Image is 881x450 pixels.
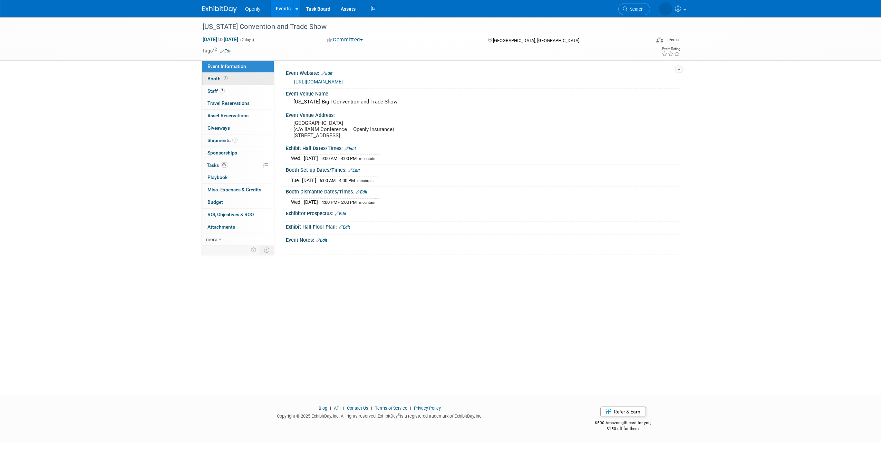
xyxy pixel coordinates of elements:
[325,36,366,43] button: Committed
[207,63,246,69] span: Event Information
[202,221,274,233] a: Attachments
[609,36,680,46] div: Event Format
[286,165,679,174] div: Booth Set-up Dates/Times:
[202,196,274,208] a: Budget
[207,187,261,192] span: Misc. Expenses & Credits
[568,426,679,432] div: $150 off for them.
[207,113,249,118] span: Asset Reservations
[200,21,640,33] div: [US_STATE] Convention and Trade Show
[207,150,237,156] span: Sponsorships
[661,47,680,51] div: Event Rating
[321,200,357,205] span: 4:00 PM - 5:00 PM
[321,156,357,161] span: 9:00 AM - 4:00 PM
[206,237,217,242] span: more
[659,2,672,16] img: Byron Roberts
[291,97,674,107] div: [US_STATE] Big I Convention and Trade Show
[628,7,643,12] span: Search
[341,406,346,411] span: |
[202,159,274,171] a: Tasks0%
[240,38,254,42] span: (2 days)
[286,110,679,119] div: Event Venue Address:
[207,125,230,131] span: Giveaways
[207,100,250,106] span: Travel Reservations
[232,138,238,143] span: 1
[202,36,239,42] span: [DATE] [DATE]
[202,60,274,72] a: Event Information
[345,146,356,151] a: Edit
[202,110,274,122] a: Asset Reservations
[221,162,228,168] span: 0%
[320,178,355,183] span: 6:00 AM - 4:00 PM
[347,406,368,411] a: Contact Us
[321,71,332,76] a: Edit
[207,88,225,94] span: Staff
[369,406,374,411] span: |
[664,37,680,42] div: In-Person
[656,37,663,42] img: Format-Inperson.png
[286,68,679,77] div: Event Website:
[248,246,260,254] td: Personalize Event Tab Strip
[291,198,304,206] td: Wed.
[207,212,254,217] span: ROI, Objectives & ROO
[202,411,557,419] div: Copyright © 2025 ExhibitDay, Inc. All rights reserved. ExhibitDay is a registered trademark of Ex...
[220,49,232,53] a: Edit
[202,147,274,159] a: Sponsorships
[359,157,375,161] span: mountain
[304,155,318,162] td: [DATE]
[202,134,274,147] a: Shipments1
[294,79,343,84] a: [URL][DOMAIN_NAME]
[408,406,413,411] span: |
[356,190,367,194] a: Edit
[398,413,400,417] sup: ®
[220,88,225,93] span: 2
[302,177,316,184] td: [DATE]
[600,407,646,417] a: Refer & Earn
[335,211,346,216] a: Edit
[357,179,374,183] span: mountain
[202,171,274,183] a: Playbook
[222,76,229,81] span: Booth not reserved yet
[286,89,679,97] div: Event Venue Name:
[207,199,223,205] span: Budget
[304,198,318,206] td: [DATE]
[202,233,274,246] a: more
[245,6,260,12] span: Openly
[319,406,327,411] a: Blog
[291,155,304,162] td: Wed.
[202,122,274,134] a: Giveaways
[207,224,235,230] span: Attachments
[334,406,340,411] a: API
[316,238,327,243] a: Edit
[202,184,274,196] a: Misc. Expenses & Credits
[286,208,679,217] div: Exhibitor Prospectus:
[348,168,360,173] a: Edit
[375,406,407,411] a: Terms of Service
[286,222,679,231] div: Exhibit Hall Floor Plan:
[260,246,274,254] td: Toggle Event Tabs
[293,120,442,139] pre: [GEOGRAPHIC_DATA] (c/o IIANM Conference – Openly Insurance) [STREET_ADDRESS]
[207,174,227,180] span: Playbook
[568,416,679,431] div: $500 Amazon gift card for you,
[202,6,237,13] img: ExhibitDay
[328,406,333,411] span: |
[207,76,229,81] span: Booth
[286,187,679,196] div: Booth Dismantle Dates/Times:
[359,200,375,205] span: mountain
[207,162,228,168] span: Tasks
[207,138,238,143] span: Shipments
[217,37,224,42] span: to
[202,209,274,221] a: ROI, Objectives & ROO
[202,47,232,54] td: Tags
[202,73,274,85] a: Booth
[202,97,274,109] a: Travel Reservations
[339,225,350,230] a: Edit
[291,177,302,184] td: Tue.
[414,406,441,411] a: Privacy Policy
[286,143,679,152] div: Exhibit Hall Dates/Times:
[493,38,579,43] span: [GEOGRAPHIC_DATA], [GEOGRAPHIC_DATA]
[618,3,650,15] a: Search
[202,85,274,97] a: Staff2
[286,235,679,244] div: Event Notes:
